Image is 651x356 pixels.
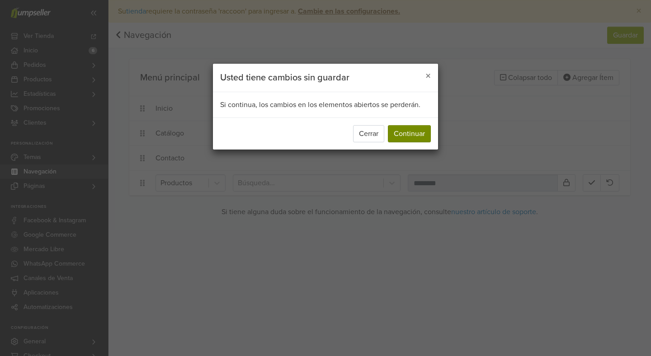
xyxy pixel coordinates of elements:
div: Si continua, los cambios en los elementos abiertos se perderán. [213,92,438,117]
button: Close [418,64,438,89]
button: Cerrar [353,125,384,142]
span: × [425,70,431,83]
button: Continuar [388,125,431,142]
h5: Usted tiene cambios sin guardar [220,71,349,84]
